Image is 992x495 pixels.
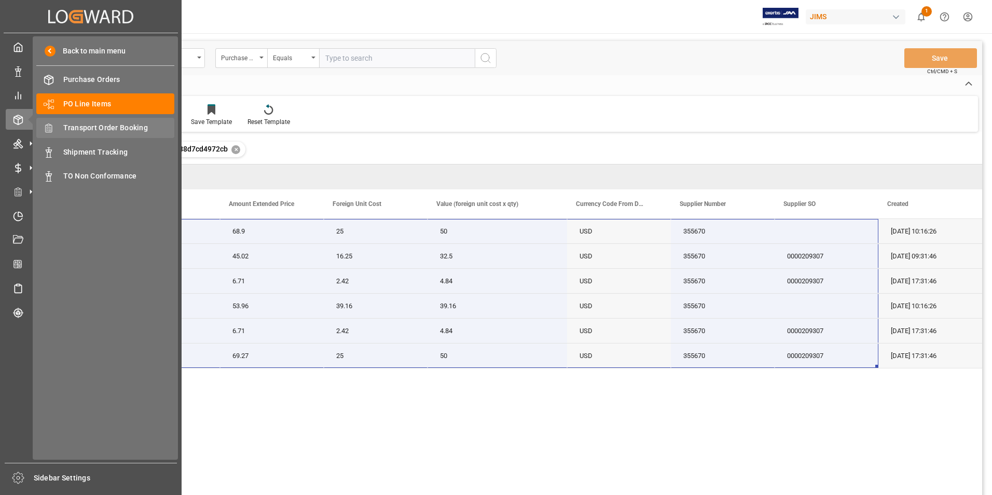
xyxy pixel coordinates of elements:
span: Shipment Tracking [63,147,175,158]
div: ✕ [231,145,240,154]
a: Purchase Orders [36,70,174,90]
a: Timeslot Management V2 [6,205,176,226]
a: TO Non Conformance [36,166,174,186]
div: 0000209307 [775,319,878,343]
span: Ctrl/CMD + S [927,67,957,75]
span: Supplier SO [783,200,816,208]
div: 4.84 [428,319,567,343]
div: 69.27 [220,343,324,368]
div: 355670 [671,244,775,268]
div: 2.42 [324,269,428,293]
div: 39.16 [428,294,567,318]
div: Equals [273,51,308,63]
button: JIMS [806,7,910,26]
div: [DATE] 10:16:26 [878,294,982,318]
div: 2.42 [324,319,428,343]
span: Amount Extended Price [229,200,294,208]
div: 25 [324,343,428,368]
span: 88d7cd4972cb [179,145,228,153]
div: 53.96 [220,294,324,318]
span: 1 [921,6,932,17]
button: Help Center [933,5,956,29]
span: Created [887,200,908,208]
span: PO Line Items [63,99,175,109]
div: USD [567,219,671,243]
div: USD [567,294,671,318]
span: TO Non Conformance [63,171,175,182]
div: 355670 [671,294,775,318]
span: Currency Code From Detail [576,200,645,208]
div: 50 [428,343,567,368]
div: Purchase Order Number [221,51,256,63]
div: 355670 [671,319,775,343]
img: Exertis%20JAM%20-%20Email%20Logo.jpg_1722504956.jpg [763,8,798,26]
a: My Reports [6,85,176,105]
a: Document Management [6,230,176,250]
div: [DATE] 17:31:46 [878,343,982,368]
span: Foreign Unit Cost [333,200,381,208]
div: USD [567,319,671,343]
div: [DATE] 17:31:46 [878,319,982,343]
div: 355670 [671,343,775,368]
a: Data Management [6,61,176,81]
div: [DATE] 09:31:46 [878,244,982,268]
div: 0000209307 [775,343,878,368]
div: [DATE] 10:16:26 [878,219,982,243]
div: USD [567,244,671,268]
div: 355670 [671,219,775,243]
span: Supplier Number [680,200,726,208]
a: Tracking Shipment [6,302,176,322]
a: PO Line Items [36,93,174,114]
span: Value (foreign unit cost x qty) [436,200,518,208]
div: Save Template [191,117,232,127]
span: Back to main menu [56,46,126,57]
div: 6.71 [220,319,324,343]
div: 0000209307 [775,244,878,268]
span: Purchase Orders [63,74,175,85]
a: Transport Order Booking [36,118,174,138]
div: [DATE] 17:31:46 [878,269,982,293]
a: Shipment Tracking [36,142,174,162]
a: Sailing Schedules [6,278,176,298]
button: open menu [267,48,319,68]
button: show 1 new notifications [910,5,933,29]
span: Transport Order Booking [63,122,175,133]
a: My Cockpit [6,37,176,57]
button: open menu [215,48,267,68]
input: Type to search [319,48,475,68]
button: search button [475,48,497,68]
div: 32.5 [428,244,567,268]
div: 16.25 [324,244,428,268]
div: 4.84 [428,269,567,293]
span: Sidebar Settings [34,473,177,484]
div: 50 [428,219,567,243]
button: Save [904,48,977,68]
a: CO2 Calculator [6,254,176,274]
div: 25 [324,219,428,243]
div: 6.71 [220,269,324,293]
div: 355670 [671,269,775,293]
div: JIMS [806,9,905,24]
div: USD [567,269,671,293]
div: Reset Template [247,117,290,127]
div: USD [567,343,671,368]
div: 0000209307 [775,269,878,293]
div: 68.9 [220,219,324,243]
div: 39.16 [324,294,428,318]
div: 45.02 [220,244,324,268]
